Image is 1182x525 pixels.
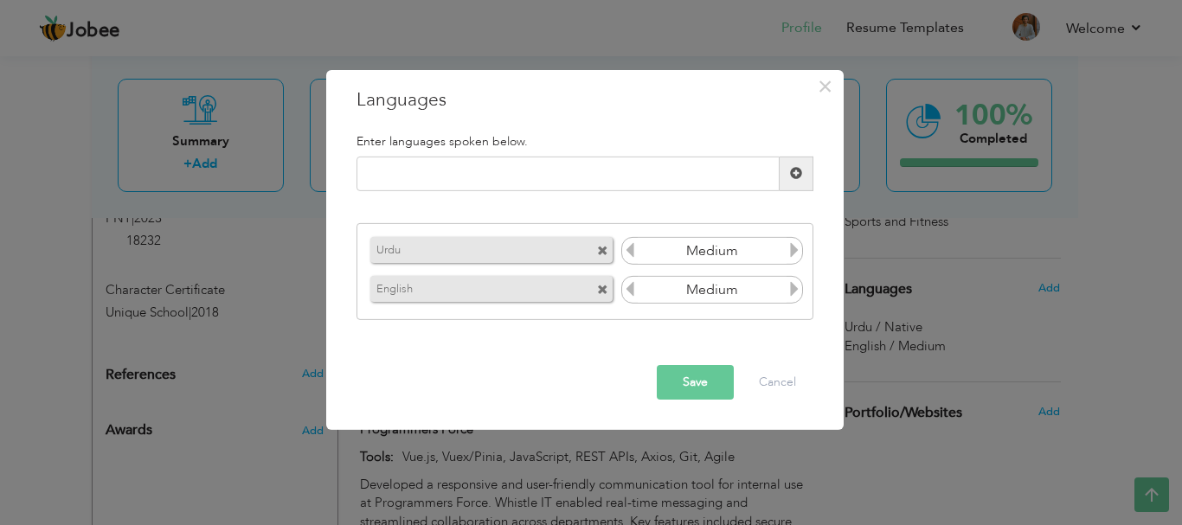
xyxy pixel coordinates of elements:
[742,365,813,400] button: Cancel
[357,86,813,112] h3: Languages
[357,134,813,147] h5: Enter languages spoken below.
[370,276,564,298] label: English
[370,237,564,259] label: Urdu
[812,72,839,99] button: Close
[818,70,832,101] span: ×
[657,365,734,400] button: Save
